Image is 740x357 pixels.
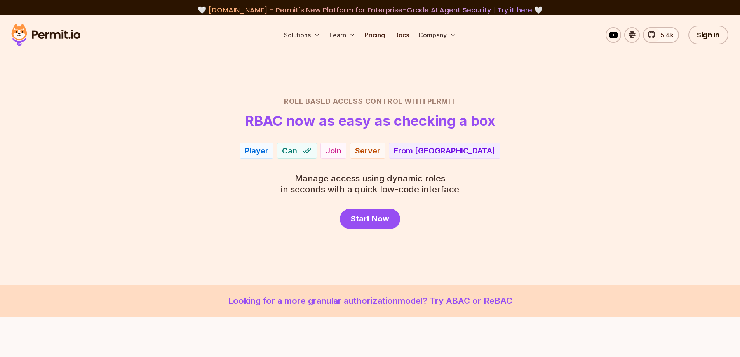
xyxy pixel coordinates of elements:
h1: RBAC now as easy as checking a box [245,113,495,129]
div: 🤍 🤍 [19,5,721,16]
div: Server [355,145,380,156]
span: with Permit [404,96,456,107]
a: 5.4k [643,27,679,43]
span: Can [282,145,297,156]
a: Start Now [340,209,400,229]
span: 5.4k [656,30,674,40]
span: Manage access using dynamic roles [281,173,459,184]
a: Docs [391,27,412,43]
p: in seconds with a quick low-code interface [281,173,459,195]
div: Join [326,145,341,156]
a: ReBAC [484,296,512,306]
button: Learn [326,27,359,43]
a: ABAC [446,296,470,306]
div: Player [245,145,268,156]
h2: Role Based Access Control [98,96,642,107]
div: From [GEOGRAPHIC_DATA] [394,145,495,156]
button: Solutions [281,27,323,43]
span: [DOMAIN_NAME] - Permit's New Platform for Enterprise-Grade AI Agent Security | [208,5,532,15]
p: Looking for a more granular authorization model? Try or [19,294,721,307]
span: Start Now [351,213,389,224]
a: Sign In [688,26,728,44]
a: Try it here [497,5,532,15]
button: Company [415,27,459,43]
a: Pricing [362,27,388,43]
img: Permit logo [8,22,84,48]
